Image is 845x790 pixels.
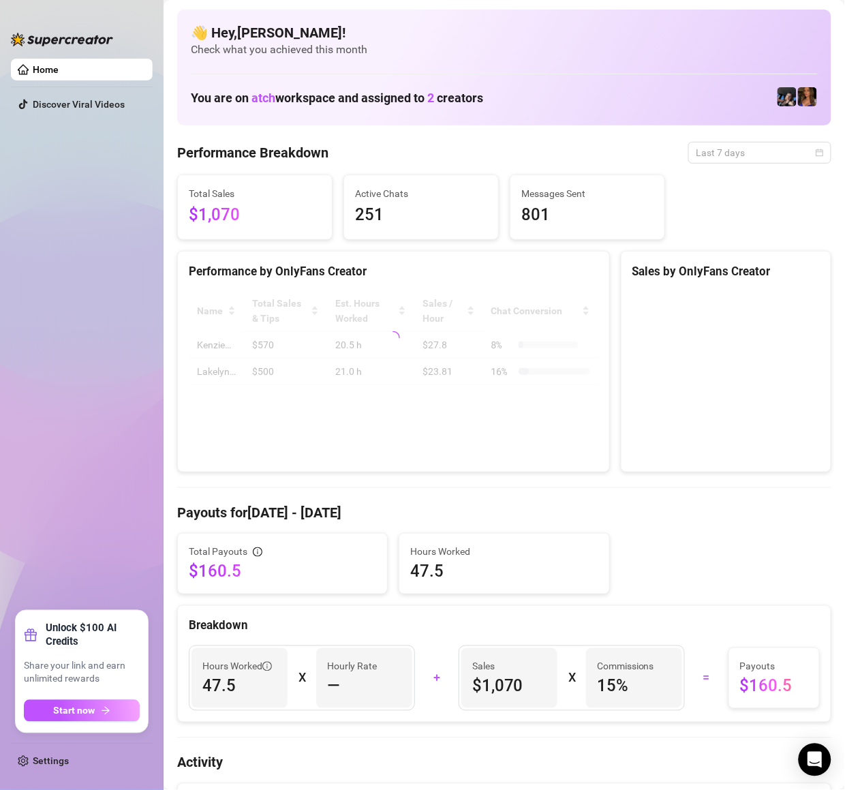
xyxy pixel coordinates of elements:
[327,659,377,674] article: Hourly Rate
[189,202,321,228] span: $1,070
[189,186,321,201] span: Total Sales
[24,660,140,686] span: Share your link and earn unlimited rewards
[298,667,305,689] div: X
[191,23,818,42] h4: 👋 Hey, [PERSON_NAME] !
[410,545,598,560] span: Hours Worked
[327,675,340,697] span: —
[427,91,434,105] span: 2
[472,659,547,674] span: Sales
[597,659,654,674] article: Commissions
[521,202,654,228] span: 801
[740,675,808,697] span: $160.5
[472,675,547,697] span: $1,070
[101,706,110,716] span: arrow-right
[253,547,262,557] span: info-circle
[798,87,817,106] img: Kenzie
[816,149,824,157] span: calendar
[597,675,671,697] span: 15 %
[177,753,831,772] h4: Activity
[693,667,720,689] div: =
[251,91,275,105] span: atch
[202,659,272,674] span: Hours Worked
[355,202,487,228] span: 251
[33,756,69,767] a: Settings
[191,42,818,57] span: Check what you achieved this month
[410,561,598,583] span: 47.5
[24,700,140,722] button: Start nowarrow-right
[191,91,483,106] h1: You are on workspace and assigned to creators
[189,262,598,281] div: Performance by OnlyFans Creator
[740,659,808,674] span: Payouts
[568,667,575,689] div: X
[632,262,820,281] div: Sales by OnlyFans Creator
[11,33,113,46] img: logo-BBDzfeDw.svg
[262,662,272,671] span: info-circle
[177,503,831,522] h4: Payouts for [DATE] - [DATE]
[799,744,831,776] div: Open Intercom Messenger
[696,142,823,163] span: Last 7 days
[386,331,400,345] span: loading
[33,99,125,110] a: Discover Viral Videos
[189,545,247,560] span: Total Payouts
[177,143,328,162] h4: Performance Breakdown
[46,622,140,649] strong: Unlock $100 AI Credits
[189,617,820,635] div: Breakdown
[33,64,59,75] a: Home
[521,186,654,201] span: Messages Sent
[355,186,487,201] span: Active Chats
[778,87,797,106] img: Lakelyn
[189,561,376,583] span: $160.5
[423,667,450,689] div: +
[54,705,95,716] span: Start now
[202,675,277,697] span: 47.5
[24,628,37,642] span: gift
